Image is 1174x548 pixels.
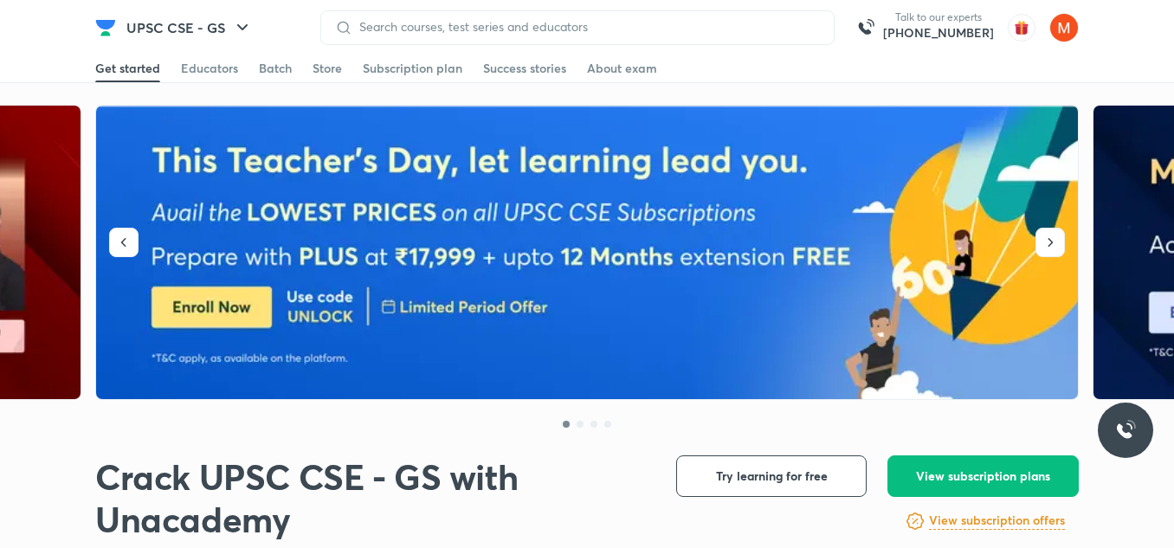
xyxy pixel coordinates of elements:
[95,17,116,38] img: Company Logo
[483,60,566,77] div: Success stories
[587,55,657,82] a: About exam
[929,511,1065,532] a: View subscription offers
[887,455,1079,497] button: View subscription plans
[181,55,238,82] a: Educators
[181,60,238,77] div: Educators
[363,60,462,77] div: Subscription plan
[95,455,648,540] h1: Crack UPSC CSE - GS with Unacademy
[676,455,867,497] button: Try learning for free
[259,55,292,82] a: Batch
[95,60,160,77] div: Get started
[363,55,462,82] a: Subscription plan
[716,467,828,485] span: Try learning for free
[352,20,820,34] input: Search courses, test series and educators
[929,512,1065,530] h6: View subscription offers
[313,60,342,77] div: Store
[483,55,566,82] a: Success stories
[1008,14,1035,42] img: avatar
[95,55,160,82] a: Get started
[116,10,263,45] button: UPSC CSE - GS
[1049,13,1079,42] img: Farhana Solanki
[313,55,342,82] a: Store
[916,467,1050,485] span: View subscription plans
[259,60,292,77] div: Batch
[883,10,994,24] p: Talk to our experts
[848,10,883,45] img: call-us
[1115,420,1136,441] img: ttu
[587,60,657,77] div: About exam
[883,24,994,42] a: [PHONE_NUMBER]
